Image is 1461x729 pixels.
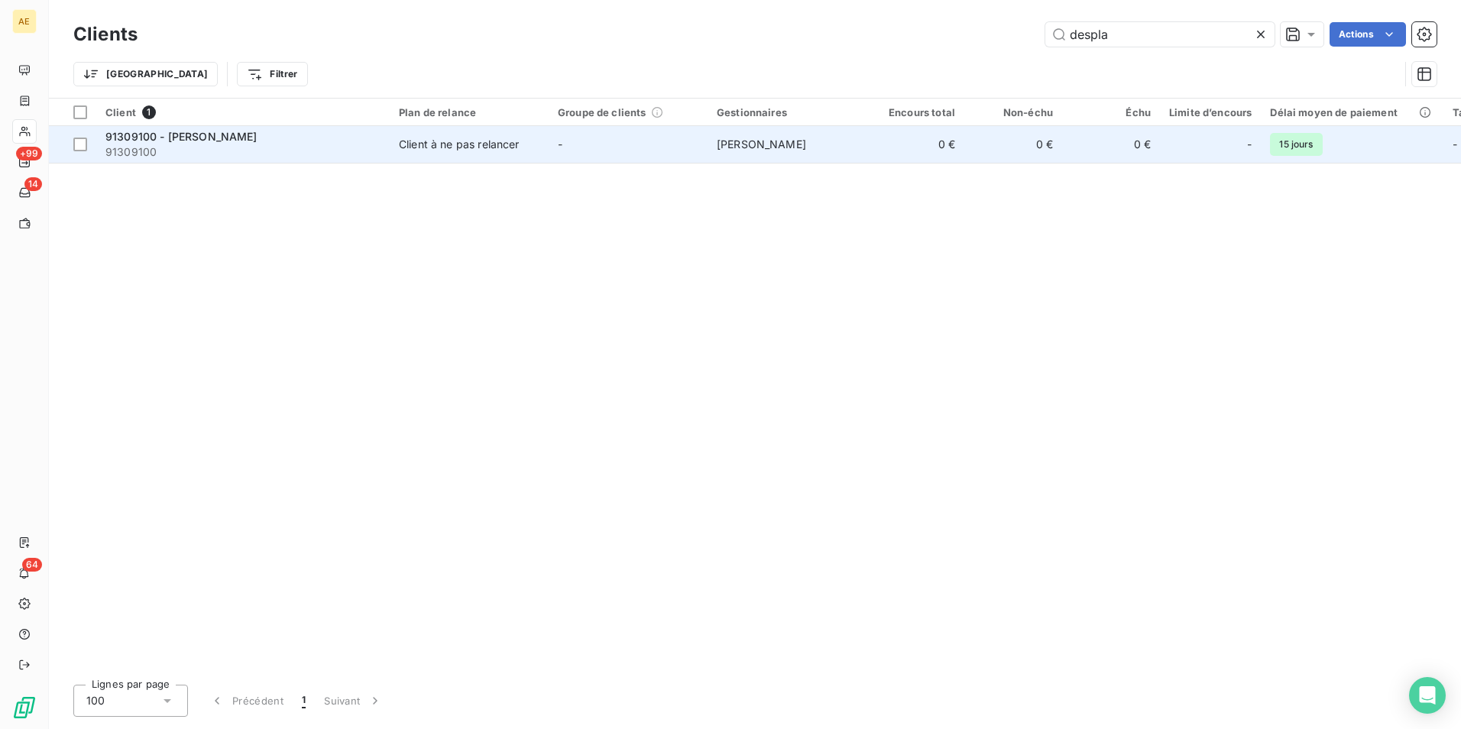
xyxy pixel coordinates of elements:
[558,106,646,118] span: Groupe de clients
[237,62,307,86] button: Filtrer
[105,106,136,118] span: Client
[717,106,857,118] div: Gestionnaires
[1270,133,1322,156] span: 15 jours
[1169,106,1252,118] div: Limite d’encours
[867,126,964,163] td: 0 €
[1247,137,1252,152] span: -
[302,693,306,708] span: 1
[876,106,955,118] div: Encours total
[1062,126,1160,163] td: 0 €
[142,105,156,119] span: 1
[24,177,42,191] span: 14
[558,138,562,151] span: -
[293,685,315,717] button: 1
[73,62,218,86] button: [GEOGRAPHIC_DATA]
[1045,22,1275,47] input: Rechercher
[16,147,42,160] span: +99
[399,137,520,152] div: Client à ne pas relancer
[22,558,42,572] span: 64
[717,138,806,151] span: [PERSON_NAME]
[73,21,138,48] h3: Clients
[86,693,105,708] span: 100
[315,685,392,717] button: Suivant
[200,685,293,717] button: Précédent
[973,106,1053,118] div: Non-échu
[399,106,539,118] div: Plan de relance
[1409,677,1446,714] div: Open Intercom Messenger
[105,144,381,160] span: 91309100
[12,9,37,34] div: AE
[105,130,258,143] span: 91309100 - [PERSON_NAME]
[1270,106,1433,118] div: Délai moyen de paiement
[1453,138,1457,151] span: -
[12,695,37,720] img: Logo LeanPay
[1330,22,1406,47] button: Actions
[1071,106,1151,118] div: Échu
[964,126,1062,163] td: 0 €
